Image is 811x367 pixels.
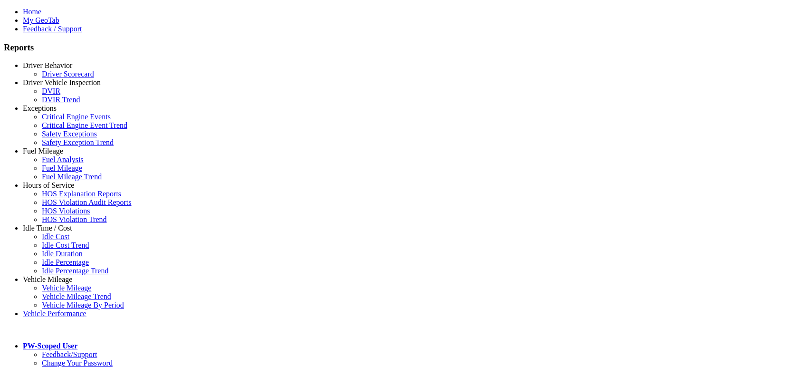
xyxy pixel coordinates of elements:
a: Idle Duration [42,250,83,258]
a: PW-Scoped User [23,342,77,350]
a: HOS Violations [42,207,90,215]
a: Critical Engine Event Trend [42,121,127,129]
a: Vehicle Performance [23,309,86,318]
a: Vehicle Mileage [23,275,72,283]
a: Idle Percentage [42,258,89,266]
a: Driver Vehicle Inspection [23,78,101,87]
a: HOS Violation Audit Reports [42,198,132,206]
h3: Reports [4,42,807,53]
a: Hours of Service [23,181,74,189]
a: Fuel Mileage [23,147,63,155]
a: Change Your Password [42,359,113,367]
a: My GeoTab [23,16,59,24]
a: Idle Time / Cost [23,224,72,232]
a: Idle Percentage Trend [42,267,108,275]
a: Vehicle Mileage By Period [42,301,124,309]
a: Safety Exception Trend [42,138,114,146]
a: Exceptions [23,104,57,112]
a: Fuel Mileage [42,164,82,172]
a: HOS Violation Trend [42,215,107,223]
a: Critical Engine Events [42,113,111,121]
a: Fuel Analysis [42,155,84,164]
a: HOS Explanation Reports [42,190,121,198]
a: Safety Exceptions [42,130,97,138]
a: Fuel Mileage Trend [42,173,102,181]
a: Feedback / Support [23,25,82,33]
a: Vehicle Mileage Trend [42,292,111,300]
a: Driver Scorecard [42,70,94,78]
a: DVIR [42,87,60,95]
a: DVIR Trend [42,96,80,104]
a: Home [23,8,41,16]
a: Idle Cost Trend [42,241,89,249]
a: Driver Behavior [23,61,72,69]
a: Idle Cost [42,232,69,241]
a: Vehicle Mileage [42,284,91,292]
a: Feedback/Support [42,350,97,358]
